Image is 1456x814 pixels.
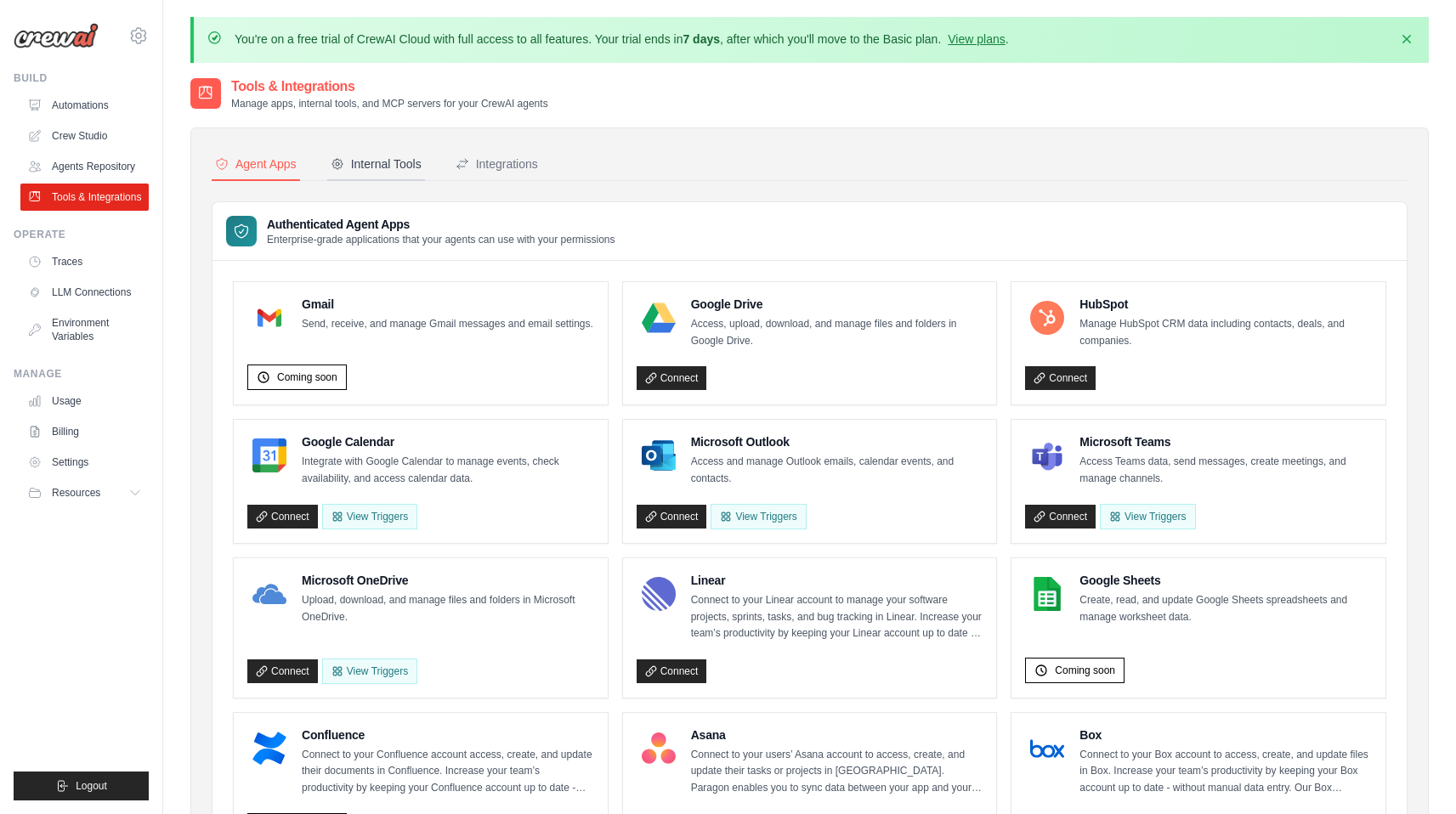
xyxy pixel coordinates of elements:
[20,248,149,275] a: Traces
[20,309,149,350] a: Environment Variables
[231,76,548,97] h2: Tools & Integrations
[1079,747,1372,797] p: Connect to your Box account to access, create, and update files in Box. Increase your team’s prod...
[1055,664,1115,677] span: Coming soon
[14,772,149,800] button: Logout
[1030,301,1064,335] img: HubSpot Logo
[1025,505,1096,529] a: Connect
[252,301,286,335] img: Gmail Logo
[302,747,594,797] p: Connect to your Confluence account access, create, and update their documents in Confluence. Incr...
[691,454,983,487] p: Access and manage Outlook emails, calendar events, and contacts.
[14,228,149,241] div: Operate
[691,747,983,797] p: Connect to your users’ Asana account to access, create, and update their tasks or projects in [GE...
[322,504,417,529] button: View Triggers
[637,505,707,529] a: Connect
[452,149,541,181] button: Integrations
[327,149,425,181] button: Internal Tools
[267,216,615,233] h3: Authenticated Agent Apps
[691,296,983,313] h4: Google Drive
[302,433,594,450] h4: Google Calendar
[1079,296,1372,313] h4: HubSpot
[252,732,286,766] img: Confluence Logo
[252,577,286,611] img: Microsoft OneDrive Logo
[247,659,318,683] a: Connect
[642,438,676,472] img: Microsoft Outlook Logo
[302,296,593,313] h4: Gmail
[1079,572,1372,589] h4: Google Sheets
[948,32,1005,46] a: View plans
[691,316,983,349] p: Access, upload, download, and manage files and folders in Google Drive.
[20,479,149,506] button: Resources
[20,449,149,476] a: Settings
[1079,726,1372,743] h4: Box
[642,301,676,335] img: Google Drive Logo
[1030,438,1064,472] img: Microsoft Teams Logo
[302,572,594,589] h4: Microsoft OneDrive
[267,233,615,246] p: Enterprise-grade applications that your agents can use with your permissions
[691,433,983,450] h4: Microsoft Outlook
[20,279,149,306] a: LLM Connections
[277,370,337,384] span: Coming soon
[302,726,594,743] h4: Confluence
[1079,454,1372,487] p: Access Teams data, send messages, create meetings, and manage channels.
[683,32,720,46] strong: 7 days
[215,155,297,172] div: Agent Apps
[1025,366,1096,390] a: Connect
[20,92,149,119] a: Automations
[691,592,983,642] p: Connect to your Linear account to manage your software projects, sprints, tasks, and bug tracking...
[1079,592,1372,625] p: Create, read, and update Google Sheets spreadsheets and manage worksheet data.
[1079,433,1372,450] h4: Microsoft Teams
[20,153,149,180] a: Agents Repository
[252,438,286,472] img: Google Calendar Logo
[642,577,676,611] img: Linear Logo
[642,732,676,766] img: Asana Logo
[1100,504,1195,529] : View Triggers
[637,659,707,683] a: Connect
[247,505,318,529] a: Connect
[76,779,107,793] span: Logout
[235,31,1009,48] p: You're on a free trial of CrewAI Cloud with full access to all features. Your trial ends in , aft...
[14,71,149,85] div: Build
[231,97,548,110] p: Manage apps, internal tools, and MCP servers for your CrewAI agents
[14,23,99,48] img: Logo
[52,486,100,500] span: Resources
[711,504,806,529] : View Triggers
[20,184,149,211] a: Tools & Integrations
[637,366,707,390] a: Connect
[322,659,417,684] : View Triggers
[1079,316,1372,349] p: Manage HubSpot CRM data including contacts, deals, and companies.
[14,367,149,381] div: Manage
[302,454,594,487] p: Integrate with Google Calendar to manage events, check availability, and access calendar data.
[691,726,983,743] h4: Asana
[456,155,538,172] div: Integrations
[212,149,300,181] button: Agent Apps
[1030,577,1064,611] img: Google Sheets Logo
[20,122,149,150] a: Crew Studio
[691,572,983,589] h4: Linear
[20,387,149,415] a: Usage
[331,155,422,172] div: Internal Tools
[20,418,149,445] a: Billing
[302,316,593,333] p: Send, receive, and manage Gmail messages and email settings.
[302,592,594,625] p: Upload, download, and manage files and folders in Microsoft OneDrive.
[1030,732,1064,766] img: Box Logo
